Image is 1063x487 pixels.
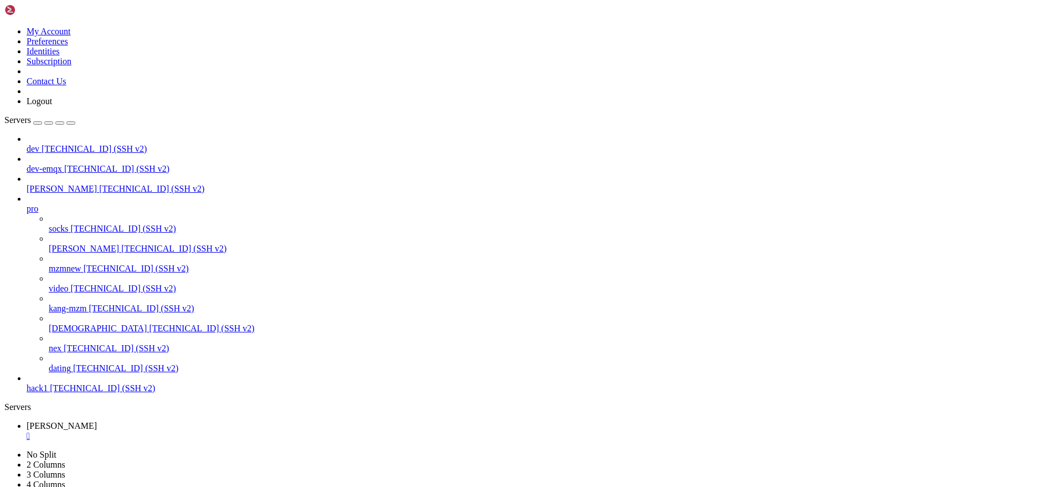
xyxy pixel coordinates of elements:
li: mzmnew [TECHNICAL_ID] (SSH v2) [49,254,1059,274]
li: [DEMOGRAPHIC_DATA] [TECHNICAL_ID] (SSH v2) [49,314,1059,334]
span: [TECHNICAL_ID] (SSH v2) [84,264,189,273]
x-row: Last login: [DATE] from [TECHNICAL_ID] [4,69,918,78]
span: dev [27,144,39,153]
li: dating [TECHNICAL_ID] (SSH v2) [49,353,1059,373]
a: Identities [27,47,60,56]
x-row: Activate the web console with: systemctl enable --now cockpit.socket [4,32,918,42]
a: [PERSON_NAME] [TECHNICAL_ID] (SSH v2) [27,184,1059,194]
a: Contact Us [27,76,66,86]
a: Logout [27,96,52,106]
span: dating [49,363,71,373]
span: [TECHNICAL_ID] (SSH v2) [71,224,176,233]
div: Servers [4,402,1059,412]
x-row: Last failed login: [DATE] from [TECHNICAL_ID] on ssh:notty [4,50,918,60]
a: No Split [27,450,56,459]
span: hack1 [27,383,48,393]
li: [PERSON_NAME] [TECHNICAL_ID] (SSH v2) [27,174,1059,194]
li: [PERSON_NAME] [TECHNICAL_ID] (SSH v2) [49,234,1059,254]
span: [PERSON_NAME] [27,421,97,430]
a:  [27,431,1059,441]
x-row: [root@iZt4n1la56c7qrtmla0s6xZ ~]# [4,78,918,88]
a: dating [TECHNICAL_ID] (SSH v2) [49,363,1059,373]
span: nex [49,344,61,353]
span: socks [49,224,69,233]
a: My Account [27,27,71,36]
a: pro [27,204,1059,214]
span: [TECHNICAL_ID] (SSH v2) [64,344,169,353]
div: (34, 8) [163,78,168,88]
a: video [TECHNICAL_ID] (SSH v2) [49,284,1059,294]
span: pro [27,204,38,213]
span: [TECHNICAL_ID] (SSH v2) [149,324,254,333]
a: dev [TECHNICAL_ID] (SSH v2) [27,144,1059,154]
a: mzmnew [TECHNICAL_ID] (SSH v2) [49,264,1059,274]
a: [DEMOGRAPHIC_DATA] [TECHNICAL_ID] (SSH v2) [49,324,1059,334]
x-row: Welcome to Alibaba Cloud Elastic Compute Service ! [4,14,918,23]
a: Subscription [27,57,71,66]
li: video [TECHNICAL_ID] (SSH v2) [49,274,1059,294]
a: hack1 [TECHNICAL_ID] (SSH v2) [27,383,1059,393]
a: socks [TECHNICAL_ID] (SSH v2) [49,224,1059,234]
span: [TECHNICAL_ID] (SSH v2) [99,184,204,193]
span: mzmnew [49,264,81,273]
a: Preferences [27,37,68,46]
span: dev-emqx [27,164,62,173]
li: socks [TECHNICAL_ID] (SSH v2) [49,214,1059,234]
a: 3 Columns [27,470,65,479]
li: nex [TECHNICAL_ID] (SSH v2) [49,334,1059,353]
li: kang-mzm [TECHNICAL_ID] (SSH v2) [49,294,1059,314]
span: [PERSON_NAME] [49,244,119,253]
span: video [49,284,69,293]
span: kang-mzm [49,304,86,313]
span: [TECHNICAL_ID] (SSH v2) [50,383,155,393]
span: [TECHNICAL_ID] (SSH v2) [64,164,169,173]
a: nex [TECHNICAL_ID] (SSH v2) [49,344,1059,353]
span: [TECHNICAL_ID] (SSH v2) [73,363,178,373]
li: dev [TECHNICAL_ID] (SSH v2) [27,134,1059,154]
a: zhou [27,421,1059,441]
a: dev-emqx [TECHNICAL_ID] (SSH v2) [27,164,1059,174]
span: [TECHNICAL_ID] (SSH v2) [89,304,194,313]
span: [TECHNICAL_ID] (SSH v2) [71,284,176,293]
li: pro [27,194,1059,373]
span: [TECHNICAL_ID] (SSH v2) [42,144,147,153]
x-row: There were 2354 failed login attempts since the last successful login. [4,60,918,69]
img: Shellngn [4,4,68,16]
a: 2 Columns [27,460,65,469]
span: [TECHNICAL_ID] (SSH v2) [121,244,226,253]
a: kang-mzm [TECHNICAL_ID] (SSH v2) [49,304,1059,314]
a: Servers [4,115,75,125]
span: [DEMOGRAPHIC_DATA] [49,324,147,333]
li: hack1 [TECHNICAL_ID] (SSH v2) [27,373,1059,393]
a: [PERSON_NAME] [TECHNICAL_ID] (SSH v2) [49,244,1059,254]
li: dev-emqx [TECHNICAL_ID] (SSH v2) [27,154,1059,174]
span: Servers [4,115,31,125]
span: [PERSON_NAME] [27,184,97,193]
